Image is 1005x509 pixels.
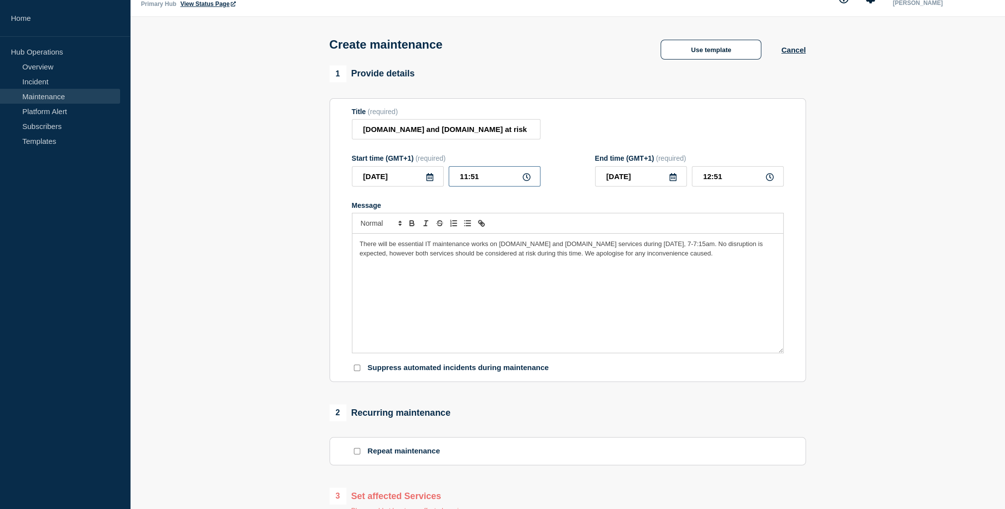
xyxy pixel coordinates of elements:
[419,217,433,229] button: Toggle italic text
[354,448,360,454] input: Repeat maintenance
[595,154,784,162] div: End time (GMT+1)
[405,217,419,229] button: Toggle bold text
[330,38,443,52] h1: Create maintenance
[330,404,346,421] span: 2
[360,240,765,256] span: There will be essential IT maintenance works on [DOMAIN_NAME] and [DOMAIN_NAME] services during [...
[352,234,783,353] div: Message
[692,166,784,187] input: HH:MM
[330,404,451,421] div: Recurring maintenance
[449,166,540,187] input: HH:MM
[595,166,687,187] input: YYYY-MM-DD
[447,217,461,229] button: Toggle ordered list
[352,119,540,139] input: Title
[330,65,415,82] div: Provide details
[352,154,540,162] div: Start time (GMT+1)
[368,446,440,456] p: Repeat maintenance
[474,217,488,229] button: Toggle link
[656,154,686,162] span: (required)
[368,108,398,116] span: (required)
[354,365,360,371] input: Suppress automated incidents during maintenance
[352,166,444,187] input: YYYY-MM-DD
[330,488,468,505] div: Set affected Services
[415,154,446,162] span: (required)
[461,217,474,229] button: Toggle bulleted list
[356,217,405,229] span: Font size
[781,46,805,54] button: Cancel
[661,40,761,60] button: Use template
[330,65,346,82] span: 1
[433,217,447,229] button: Toggle strikethrough text
[330,488,346,505] span: 3
[352,108,540,116] div: Title
[368,363,549,373] p: Suppress automated incidents during maintenance
[141,0,176,7] p: Primary Hub
[352,201,784,209] div: Message
[180,0,235,7] a: View Status Page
